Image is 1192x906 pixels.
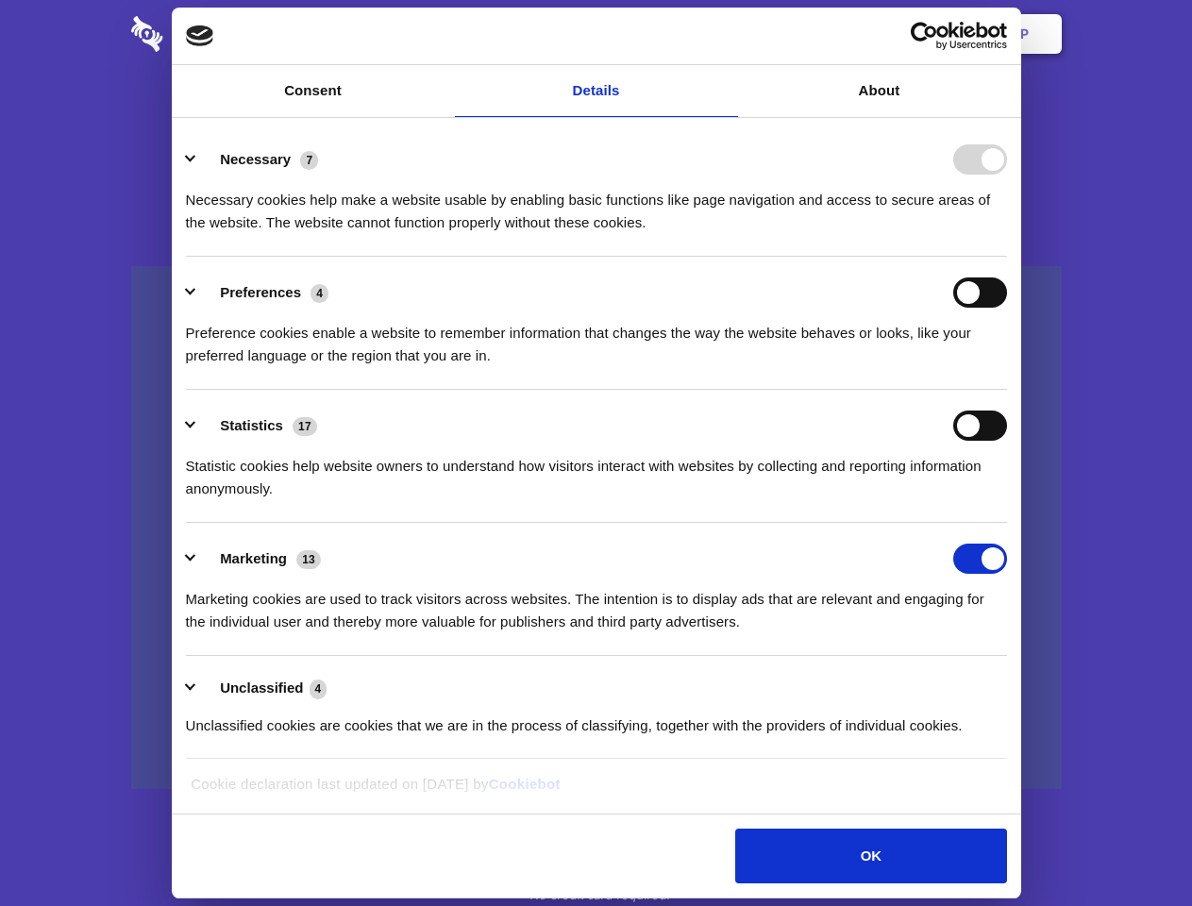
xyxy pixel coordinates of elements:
button: Preferences (4) [186,277,341,308]
div: Necessary cookies help make a website usable by enabling basic functions like page navigation and... [186,175,1007,234]
div: Statistic cookies help website owners to understand how visitors interact with websites by collec... [186,441,1007,500]
h1: Eliminate Slack Data Loss. [131,85,1062,153]
div: Preference cookies enable a website to remember information that changes the way the website beha... [186,308,1007,367]
a: About [738,65,1021,117]
span: 4 [310,679,327,698]
label: Statistics [220,417,283,433]
label: Preferences [220,284,301,300]
a: Cookiebot [489,776,561,792]
button: Necessary (7) [186,144,330,175]
a: Wistia video thumbnail [131,266,1062,790]
img: logo [186,25,214,46]
label: Marketing [220,550,287,566]
span: 4 [311,284,328,303]
a: Contact [765,5,852,63]
a: Usercentrics Cookiebot - opens in a new window [842,22,1007,50]
button: Marketing (13) [186,544,333,574]
div: Marketing cookies are used to track visitors across websites. The intention is to display ads tha... [186,574,1007,633]
a: Login [856,5,938,63]
div: Cookie declaration last updated on [DATE] by [176,773,1016,810]
span: 7 [300,151,318,170]
div: Unclassified cookies are cookies that we are in the process of classifying, together with the pro... [186,700,1007,737]
a: Consent [172,65,455,117]
img: logo-wordmark-white-trans-d4663122ce5f474addd5e946df7df03e33cb6a1c49d2221995e7729f52c070b2.svg [131,16,293,52]
button: OK [735,829,1006,883]
span: 17 [293,417,317,436]
a: Pricing [554,5,636,63]
a: Details [455,65,738,117]
span: 13 [296,550,321,569]
button: Unclassified (4) [186,677,339,700]
label: Necessary [220,151,291,167]
h4: Auto-redaction of sensitive data, encrypted data sharing and self-destructing private chats. Shar... [131,172,1062,234]
button: Statistics (17) [186,411,329,441]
